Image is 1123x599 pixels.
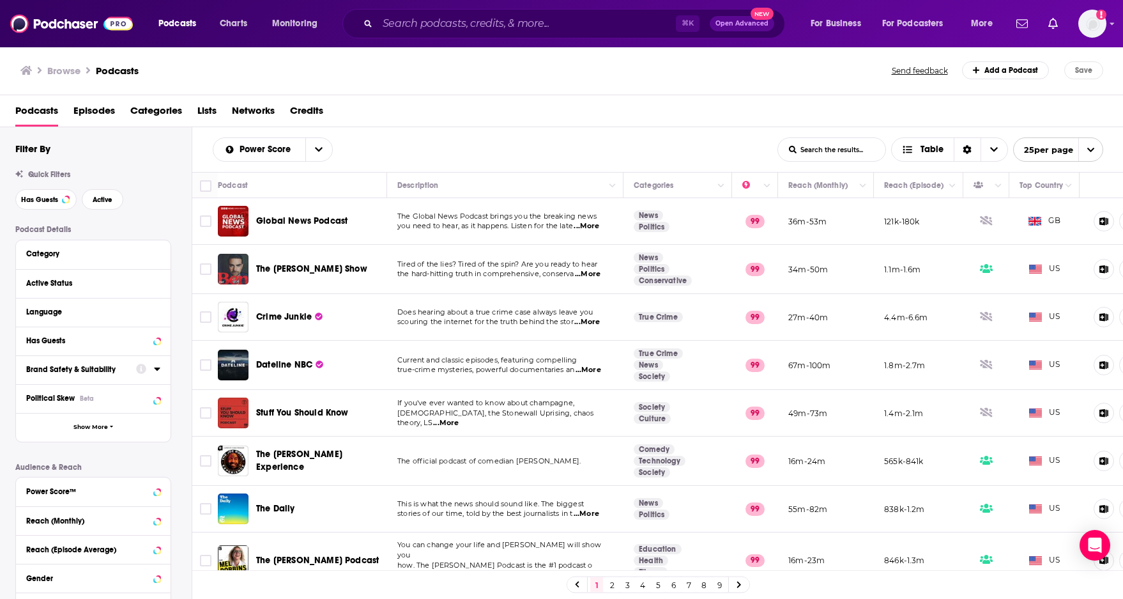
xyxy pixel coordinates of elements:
button: Column Actions [855,178,871,194]
button: Column Actions [991,178,1006,194]
button: Reach (Monthly) [26,512,160,528]
a: Technology [634,456,685,466]
a: Society [634,467,670,478]
p: 99 [745,554,765,567]
p: 99 [745,455,765,467]
p: 1.4m-2.1m [884,408,924,419]
span: Podcasts [15,100,58,127]
p: 1.1m-1.6m [884,264,921,275]
a: Politics [634,222,669,232]
p: 49m-73m [788,408,827,419]
span: Active [93,196,112,203]
span: Does hearing about a true crime case always leave you [397,307,593,316]
span: Toggle select row [200,407,211,419]
span: Power Score [240,145,295,154]
button: Column Actions [1061,178,1076,194]
a: Podcasts [96,65,139,77]
div: Brand Safety & Suitability [26,365,128,374]
p: 1.8m-2.7m [884,360,926,371]
a: Categories [130,100,182,127]
button: Column Actions [945,178,960,194]
span: Toggle select row [200,215,211,227]
span: stories of our time, told by the best journalists in t [397,509,572,518]
a: The [PERSON_NAME] Show [256,263,367,276]
div: Reach (Episode) [884,178,943,193]
span: Quick Filters [28,170,70,179]
div: Categories [634,178,673,193]
div: Reach (Monthly) [26,517,149,525]
span: Stuff You Should Know [256,407,349,418]
a: Networks [232,100,275,127]
button: open menu [802,13,877,34]
span: The official podcast of comedian [PERSON_NAME]. [397,456,581,465]
span: [DEMOGRAPHIC_DATA], the Stonewall Uprising, chaos theory, LS [397,408,593,428]
a: Crime Junkie [256,311,323,323]
a: News [634,210,663,221]
a: Dateline NBC [256,359,323,371]
img: Dateline NBC [218,350,248,380]
span: Logged in as rstenslie [1078,10,1106,38]
span: ...More [575,269,600,279]
p: 121k-180k [884,216,920,227]
a: News [634,253,663,263]
div: Open Intercom Messenger [1080,530,1110,561]
div: Reach (Monthly) [788,178,848,193]
span: Toggle select row [200,311,211,323]
a: Conservative [634,276,692,286]
span: Toggle select row [200,263,211,275]
a: News [634,498,663,508]
a: Stuff You Should Know [218,398,248,428]
button: Language [26,304,160,320]
button: Brand Safety & Suitability [26,361,136,377]
span: US [1029,311,1060,323]
p: 99 [745,263,765,276]
span: you need to hear, as it happens. Listen for the late [397,221,573,230]
div: Category [26,249,152,258]
span: Charts [220,15,247,33]
span: US [1029,359,1060,371]
button: Has Guests [26,332,160,348]
span: Has Guests [21,196,58,203]
button: Open AdvancedNew [710,16,774,31]
span: The Global News Podcast brings you the breaking news [397,212,597,221]
button: Send feedback [888,65,952,76]
span: ...More [576,365,601,375]
img: The Ben Shapiro Show [218,254,248,284]
p: 99 [745,502,765,515]
button: Active [82,189,123,210]
img: The Daily [218,494,248,524]
button: Column Actions [760,178,775,194]
span: US [1029,407,1060,419]
input: Search podcasts, credits, & more... [378,13,676,34]
button: Show More [16,413,171,442]
div: Beta [80,394,94,403]
span: ...More [433,418,459,428]
img: The Mel Robbins Podcast [218,545,248,576]
span: If you've ever wanted to know about champagne, [397,398,574,407]
a: True Crime [634,312,683,322]
span: Monitoring [272,15,317,33]
div: Language [26,307,152,316]
a: Add a Podcast [962,61,1050,79]
p: 55m-82m [788,504,827,515]
button: Has Guests [15,189,77,210]
span: US [1029,554,1060,567]
div: Has Guests [974,178,991,193]
span: ...More [574,317,600,327]
a: Show notifications dropdown [1043,13,1063,35]
a: Stuff You Should Know [256,407,349,419]
a: Politics [634,510,669,520]
p: 16m-23m [788,555,825,566]
p: 16m-24m [788,456,825,467]
button: Save [1064,61,1103,79]
button: Show profile menu [1078,10,1106,38]
span: New [751,8,774,20]
button: Column Actions [605,178,620,194]
div: Podcast [218,178,248,193]
p: Podcast Details [15,225,171,234]
img: Crime Junkie [218,302,248,332]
